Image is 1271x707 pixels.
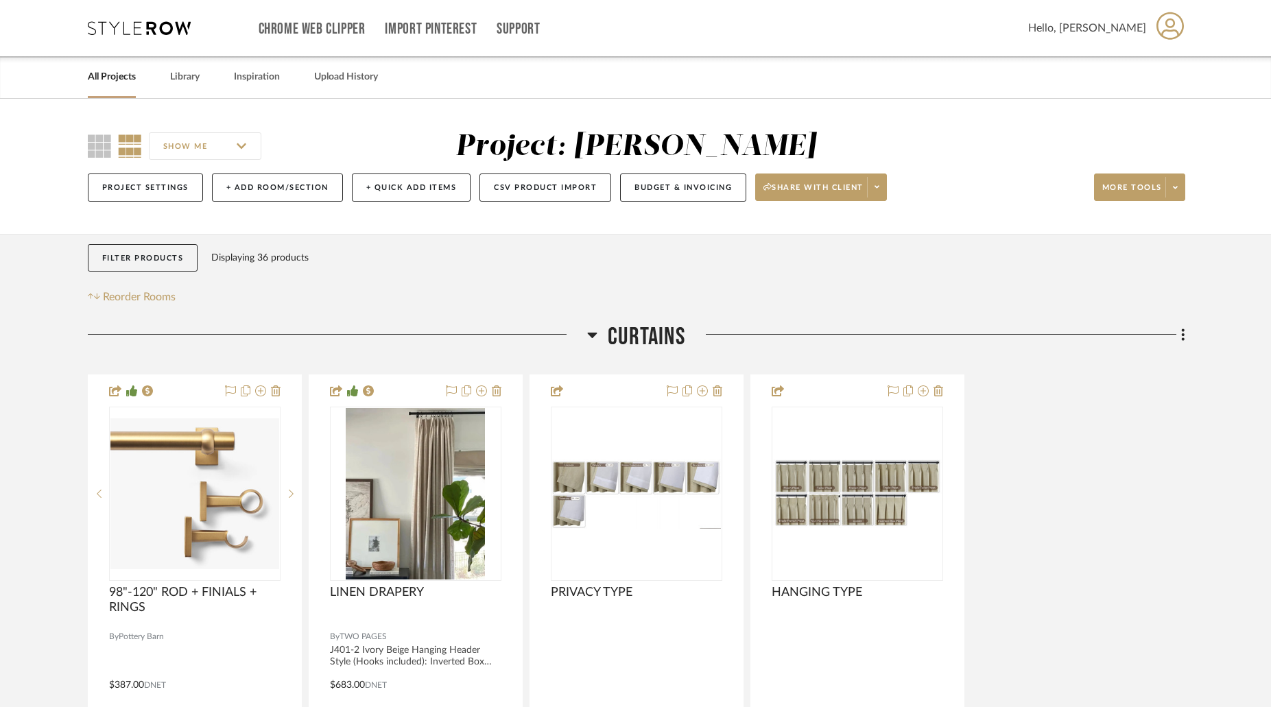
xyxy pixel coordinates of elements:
a: Import Pinterest [385,23,477,35]
a: Chrome Web Clipper [259,23,366,35]
button: Filter Products [88,244,198,272]
span: Pottery Barn [119,630,164,643]
div: Displaying 36 products [211,244,309,272]
a: Inspiration [234,68,280,86]
span: TWO PAGES [340,630,387,643]
span: CURTAINS [608,322,685,352]
button: Project Settings [88,173,203,202]
button: Share with client [755,173,887,201]
button: Budget & Invoicing [620,173,746,202]
div: 0 [110,407,280,580]
div: 0 [331,407,501,580]
span: Hello, [PERSON_NAME] [1028,20,1146,36]
div: Project: [PERSON_NAME] [455,132,816,161]
img: PRIVACY TYPE [552,459,721,529]
button: More tools [1094,173,1185,201]
img: LINEN DRAPERY [346,408,484,579]
button: CSV Product Import [479,173,611,202]
img: HANGING TYPE [773,459,942,528]
span: More tools [1102,182,1162,203]
span: LINEN DRAPERY [330,585,424,600]
span: By [330,630,340,643]
button: + Quick Add Items [352,173,471,202]
img: 98"-120" ROD + FINIALS + RINGS [110,418,279,569]
a: All Projects [88,68,136,86]
span: PRIVACY TYPE [551,585,632,600]
a: Upload History [314,68,378,86]
span: Reorder Rooms [103,289,176,305]
a: Support [497,23,540,35]
span: HANGING TYPE [772,585,862,600]
a: Library [170,68,200,86]
span: 98"-120" ROD + FINIALS + RINGS [109,585,281,615]
button: + Add Room/Section [212,173,343,202]
span: By [109,630,119,643]
button: Reorder Rooms [88,289,176,305]
span: Share with client [763,182,864,203]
